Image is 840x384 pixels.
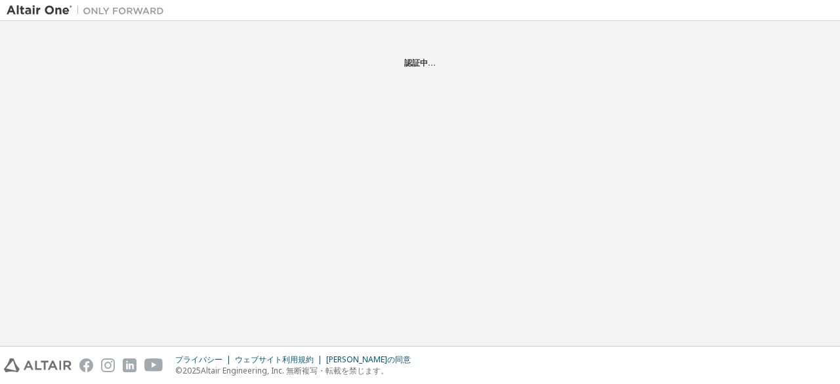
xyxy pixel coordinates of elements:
font: 2025 [182,365,201,376]
font: 認証中... [404,57,436,68]
font: プライバシー [175,354,222,365]
font: Altair Engineering, Inc. 無断複写・転載を禁じます。 [201,365,388,376]
img: youtube.svg [144,358,163,372]
font: © [175,365,182,376]
img: instagram.svg [101,358,115,372]
font: [PERSON_NAME]の同意 [326,354,411,365]
font: ウェブサイト利用規約 [235,354,314,365]
img: アルタイルワン [7,4,171,17]
img: linkedin.svg [123,358,136,372]
img: facebook.svg [79,358,93,372]
img: altair_logo.svg [4,358,72,372]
